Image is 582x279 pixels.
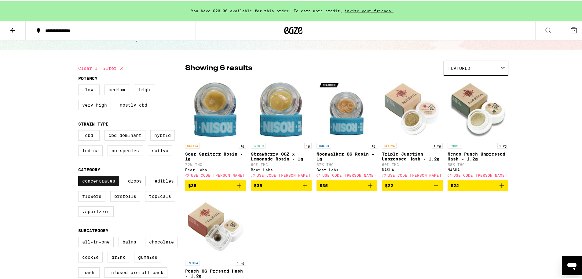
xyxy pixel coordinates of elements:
span: USE CODE [PERSON_NAME] [322,172,376,176]
a: Open page for Mendo Punch Unpressed Hash - 1.2g from NASHA [448,77,508,179]
label: Vaporizers [78,205,114,216]
label: Edibles [151,175,178,185]
img: NASHA - Triple Junction Unpressed Hash - 1.2g [382,77,443,139]
span: $35 [320,182,328,187]
p: Triple Junction Unpressed Hash - 1.2g [382,150,443,160]
span: $22 [451,182,459,187]
span: USE CODE [PERSON_NAME] [453,172,507,176]
div: Bear Labs [185,167,246,171]
div: NASHA [382,167,443,171]
label: Drink [108,251,129,261]
button: Add to bag [185,179,246,190]
label: Chocolate [145,236,178,246]
a: Open page for Moonwalker OG Rosin - 1g from Bear Labs [317,77,377,179]
span: $35 [254,182,262,187]
p: 1g [370,142,377,147]
p: Sour Spritzer Rosin - 1g [185,150,246,160]
p: 60% THC [382,161,443,165]
p: 69% THC [251,161,312,165]
p: 1.2g [497,142,508,147]
span: $22 [385,182,393,187]
label: No Species [108,144,143,155]
span: USE CODE [PERSON_NAME] [191,172,245,176]
button: Add to bag [382,179,443,190]
span: invite your friends. [342,8,396,12]
p: 1g [304,142,312,147]
a: Open page for Strawberry OGZ x Lemonade Rosin - 1g from Bear Labs [251,77,312,179]
img: NASHA - Peach OG Pressed Hash - 1.2g [185,194,246,256]
label: High [134,83,155,94]
p: SATIVA [185,142,200,147]
a: Open page for Triple Junction Unpressed Hash - 1.2g from NASHA [382,77,443,179]
label: Low [78,83,100,94]
span: USE CODE [PERSON_NAME] [257,172,310,176]
p: 1.2g [432,142,443,147]
p: 67% THC [317,161,377,165]
img: Bear Labs - Strawberry OGZ x Lemonade Rosin - 1g [251,77,312,139]
label: Hybrid [150,129,175,139]
button: Clear 1 filter [78,59,125,75]
p: Peach OG Pressed Hash - 1.2g [185,267,246,277]
label: Cookie [78,251,103,261]
p: Mendo Punch Unpressed Hash - 1.2g [448,150,508,160]
label: Indica [78,144,103,155]
label: Hash [78,266,100,277]
p: Moonwalker OG Rosin - 1g [317,150,377,160]
label: Balms [119,236,140,246]
button: Add to bag [317,179,377,190]
button: Add to bag [448,179,508,190]
img: NASHA - Mendo Punch Unpressed Hash - 1.2g [448,77,508,139]
span: Featured [448,65,470,70]
label: CBD [78,129,100,139]
p: INDICA [185,259,200,264]
label: Flowers [78,190,105,200]
p: HYBRID [448,142,462,147]
p: 58% THC [448,161,508,165]
a: Open page for Sour Spritzer Rosin - 1g from Bear Labs [185,77,246,179]
div: Bear Labs [251,167,312,171]
label: Sativa [148,144,172,155]
label: Prerolls [110,190,140,200]
legend: Potency [78,75,97,80]
label: Infused Preroll Pack [104,266,167,277]
label: All-In-One [78,236,114,246]
label: CBD Dominant [104,129,145,139]
iframe: Button to launch messaging window, conversation in progress [562,254,582,274]
p: Strawberry OGZ x Lemonade Rosin - 1g [251,150,312,160]
p: SATIVA [382,142,397,147]
p: 1.2g [235,259,246,264]
p: INDICA [317,142,331,147]
p: HYBRID [251,142,265,147]
legend: Strain Type [78,120,108,125]
label: Drops [124,175,146,185]
div: NASHA [448,167,508,171]
p: Showing 6 results [185,62,252,72]
p: 1g [239,142,246,147]
button: Add to bag [251,179,312,190]
label: Concentrates [78,175,119,185]
img: Bear Labs - Moonwalker OG Rosin - 1g [317,77,377,139]
span: $35 [188,182,196,187]
div: Bear Labs [317,167,377,171]
label: Medium [104,83,129,94]
label: Mostly CBD [116,99,151,109]
img: Bear Labs - Sour Spritzer Rosin - 1g [185,77,246,139]
label: Topicals [145,190,175,200]
legend: Subcategory [78,227,108,232]
label: Gummies [134,251,161,261]
p: 72% THC [185,161,246,165]
span: USE CODE [PERSON_NAME] [388,172,441,176]
legend: Category [78,166,100,171]
label: Very High [78,99,111,109]
span: You have $20.00 available for this order! To earn more credit, [191,8,342,12]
